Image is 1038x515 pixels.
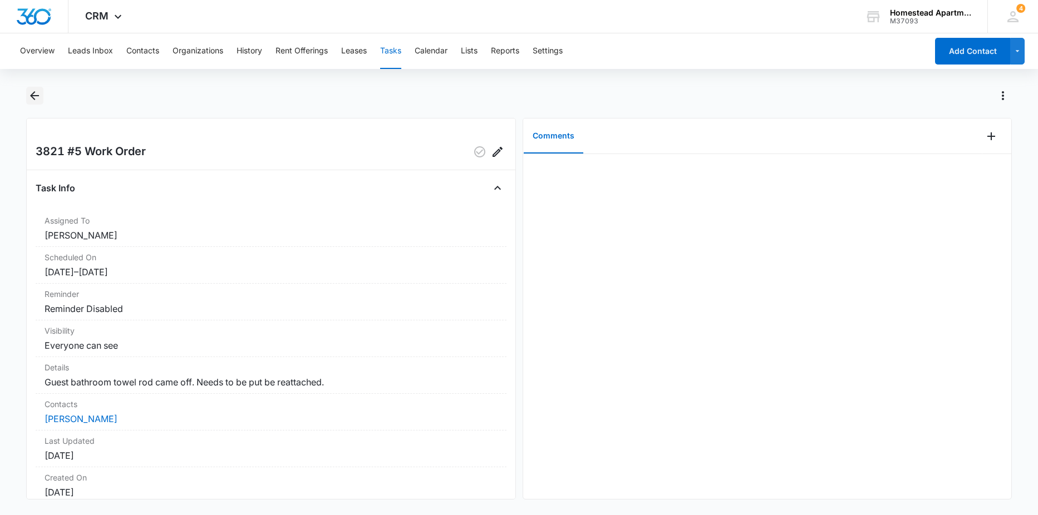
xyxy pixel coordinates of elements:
dt: Reminder [45,288,498,300]
button: Add Contact [935,38,1010,65]
div: account id [890,17,971,25]
dt: Contacts [45,398,498,410]
dt: Visibility [45,325,498,336]
button: Contacts [126,33,159,69]
dt: Last Updated [45,435,498,447]
div: Assigned To[PERSON_NAME] [36,210,506,247]
dd: [DATE] [45,486,498,499]
div: DetailsGuest bathroom towel rod came off. Needs to be put be reattached. [36,357,506,394]
div: notifications count [1016,4,1025,13]
dd: [DATE] [45,449,498,462]
dd: Reminder Disabled [45,302,498,315]
dt: Assigned To [45,215,498,226]
div: ReminderReminder Disabled [36,284,506,320]
a: [PERSON_NAME] [45,413,117,424]
button: Edit [489,143,506,161]
h2: 3821 #5 Work Order [36,143,146,161]
div: Scheduled On[DATE]–[DATE] [36,247,506,284]
button: History [237,33,262,69]
button: Back [26,87,43,105]
button: Comments [524,119,583,153]
div: VisibilityEveryone can see [36,320,506,357]
button: Reports [491,33,519,69]
button: Rent Offerings [276,33,328,69]
button: Leads Inbox [68,33,113,69]
dd: Everyone can see [45,339,498,352]
dd: [DATE] – [DATE] [45,265,498,279]
span: CRM [85,10,109,22]
div: Created On[DATE] [36,467,506,504]
button: Organizations [173,33,223,69]
button: Tasks [380,33,401,69]
div: account name [890,8,971,17]
div: Last Updated[DATE] [36,430,506,467]
button: Actions [994,87,1012,105]
dt: Created On [45,472,498,483]
div: Contacts[PERSON_NAME] [36,394,506,430]
button: Leases [341,33,367,69]
button: Add Comment [982,127,1000,145]
dt: Details [45,362,498,373]
h4: Task Info [36,181,75,195]
button: Lists [461,33,478,69]
button: Close [489,179,506,197]
button: Calendar [415,33,447,69]
button: Settings [533,33,563,69]
dd: [PERSON_NAME] [45,229,498,242]
dt: Scheduled On [45,251,498,263]
dd: Guest bathroom towel rod came off. Needs to be put be reattached. [45,375,498,389]
span: 4 [1016,4,1025,13]
button: Overview [20,33,55,69]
